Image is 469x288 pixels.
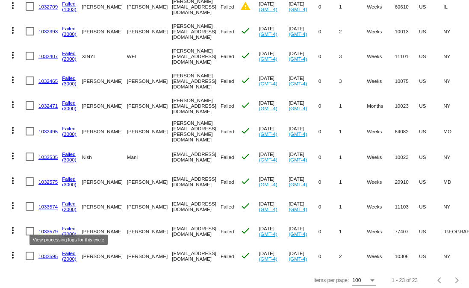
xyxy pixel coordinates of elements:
[319,244,339,268] mat-cell: 0
[240,50,251,61] mat-icon: check
[82,144,127,169] mat-cell: Nish
[259,56,277,62] a: (GMT-4)
[395,19,419,44] mat-cell: 10013
[319,68,339,93] mat-cell: 0
[38,154,58,160] a: 1032535
[313,277,349,283] div: Items per page:
[367,144,395,169] mat-cell: Weeks
[259,157,277,162] a: (GMT-4)
[172,169,221,194] mat-cell: [EMAIL_ADDRESS][DOMAIN_NAME]
[240,100,251,110] mat-icon: check
[395,144,419,169] mat-cell: 10023
[289,144,319,169] mat-cell: [DATE]
[82,93,127,118] mat-cell: [PERSON_NAME]
[395,68,419,93] mat-cell: 10075
[62,126,76,131] a: Failed
[8,0,18,11] mat-icon: more_vert
[127,44,172,68] mat-cell: WEI
[289,106,307,111] a: (GMT-4)
[62,182,77,187] a: (3000)
[62,250,76,256] a: Failed
[172,19,221,44] mat-cell: [PERSON_NAME][EMAIL_ADDRESS][DOMAIN_NAME]
[259,219,289,244] mat-cell: [DATE]
[419,118,443,144] mat-cell: US
[38,204,58,209] a: 1033574
[127,219,172,244] mat-cell: [PERSON_NAME]
[339,169,367,194] mat-cell: 1
[319,144,339,169] mat-cell: 0
[221,204,234,209] span: Failed
[339,244,367,268] mat-cell: 2
[38,78,58,84] a: 1032465
[392,277,418,283] div: 1 - 23 of 23
[38,53,58,59] a: 1032407
[259,182,277,187] a: (GMT-4)
[259,194,289,219] mat-cell: [DATE]
[419,19,443,44] mat-cell: US
[38,229,58,234] a: 1033579
[82,219,127,244] mat-cell: [PERSON_NAME]
[8,200,18,211] mat-icon: more_vert
[259,93,289,118] mat-cell: [DATE]
[240,201,251,211] mat-icon: check
[127,68,172,93] mat-cell: [PERSON_NAME]
[38,129,58,134] a: 1032495
[289,44,319,68] mat-cell: [DATE]
[240,226,251,236] mat-icon: check
[319,44,339,68] mat-cell: 0
[339,19,367,44] mat-cell: 2
[419,93,443,118] mat-cell: US
[82,68,127,93] mat-cell: [PERSON_NAME]
[172,144,221,169] mat-cell: [EMAIL_ADDRESS][DOMAIN_NAME]
[339,68,367,93] mat-cell: 3
[127,169,172,194] mat-cell: [PERSON_NAME]
[240,151,251,162] mat-icon: check
[289,182,307,187] a: (GMT-4)
[62,50,76,56] a: Failed
[289,6,307,12] a: (GMT-4)
[339,44,367,68] mat-cell: 3
[319,219,339,244] mat-cell: 0
[62,157,77,162] a: (3000)
[221,229,234,234] span: Failed
[339,144,367,169] mat-cell: 1
[172,219,221,244] mat-cell: [EMAIL_ADDRESS][DOMAIN_NAME]
[259,44,289,68] mat-cell: [DATE]
[259,244,289,268] mat-cell: [DATE]
[367,219,395,244] mat-cell: Weeks
[339,118,367,144] mat-cell: 1
[62,75,76,81] a: Failed
[259,6,277,12] a: (GMT-4)
[419,169,443,194] mat-cell: US
[62,26,76,31] a: Failed
[259,81,277,86] a: (GMT-4)
[172,68,221,93] mat-cell: [PERSON_NAME][EMAIL_ADDRESS][DOMAIN_NAME]
[289,131,307,137] a: (GMT-4)
[240,126,251,136] mat-icon: check
[82,19,127,44] mat-cell: [PERSON_NAME]
[352,278,376,284] mat-select: Items per page:
[221,29,234,34] span: Failed
[367,244,395,268] mat-cell: Weeks
[221,4,234,9] span: Failed
[62,31,77,37] a: (3000)
[419,194,443,219] mat-cell: US
[8,25,18,35] mat-icon: more_vert
[221,179,234,185] span: Failed
[339,93,367,118] mat-cell: 1
[8,250,18,260] mat-icon: more_vert
[221,253,234,259] span: Failed
[259,31,277,37] a: (GMT-4)
[259,206,277,212] a: (GMT-4)
[127,118,172,144] mat-cell: [PERSON_NAME]
[172,118,221,144] mat-cell: [PERSON_NAME][EMAIL_ADDRESS][PERSON_NAME][DOMAIN_NAME]
[259,131,277,137] a: (GMT-4)
[62,81,77,86] a: (3000)
[419,219,443,244] mat-cell: US
[8,50,18,60] mat-icon: more_vert
[289,244,319,268] mat-cell: [DATE]
[259,231,277,237] a: (GMT-4)
[419,144,443,169] mat-cell: US
[62,201,76,206] a: Failed
[319,19,339,44] mat-cell: 0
